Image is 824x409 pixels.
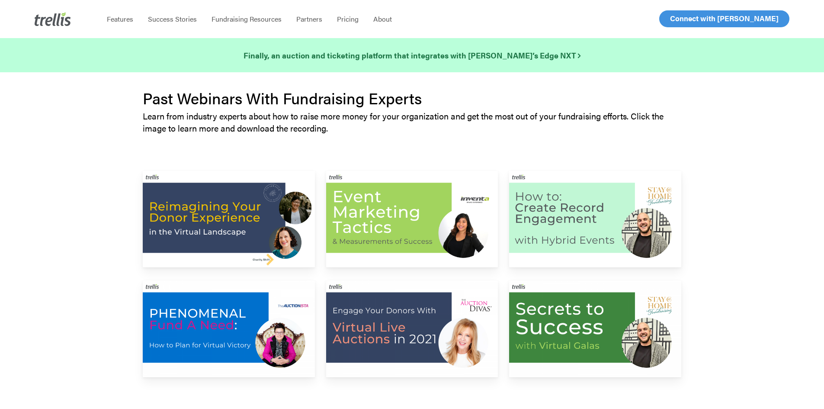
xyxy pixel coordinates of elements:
[289,15,330,23] a: Partners
[148,14,197,24] span: Success Stories
[509,171,681,268] img: How to Create Record Engagement with Hybrid Events
[143,110,681,134] p: Learn from industry experts about how to raise more money for your organization and get the most ...
[244,50,580,61] strong: Finally, an auction and ticketing platform that integrates with [PERSON_NAME]’s Edge NXT
[107,14,133,24] span: Features
[143,280,315,377] img: PHENOMENAL Fund A Need: How to Plan for Virtual Victory
[330,15,366,23] a: Pricing
[143,171,315,268] img: Reimagining Your Donor Experience in the Virtual Landscape Presented by: Trellis, Charity Shift &...
[212,14,282,24] span: Fundraising Resources
[326,280,498,377] img: Engage Your Donors With Virtual Live Auctions in 2021
[509,280,681,377] img: Secrets to Success With Virtual Galas in 2021 - Trellis Webinar Series
[659,10,789,27] a: Connect with [PERSON_NAME]
[366,15,399,23] a: About
[204,15,289,23] a: Fundraising Resources
[244,49,580,61] a: Finally, an auction and ticketing platform that integrates with [PERSON_NAME]’s Edge NXT
[143,90,681,107] h2: Past Webinars With Fundraising Experts
[35,12,71,26] img: Trellis
[373,14,392,24] span: About
[670,13,779,23] span: Connect with [PERSON_NAME]
[337,14,359,24] span: Pricing
[296,14,322,24] span: Partners
[326,171,498,268] img: Event Marketing Tactics and Measurements of Success
[99,15,141,23] a: Features
[141,15,204,23] a: Success Stories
